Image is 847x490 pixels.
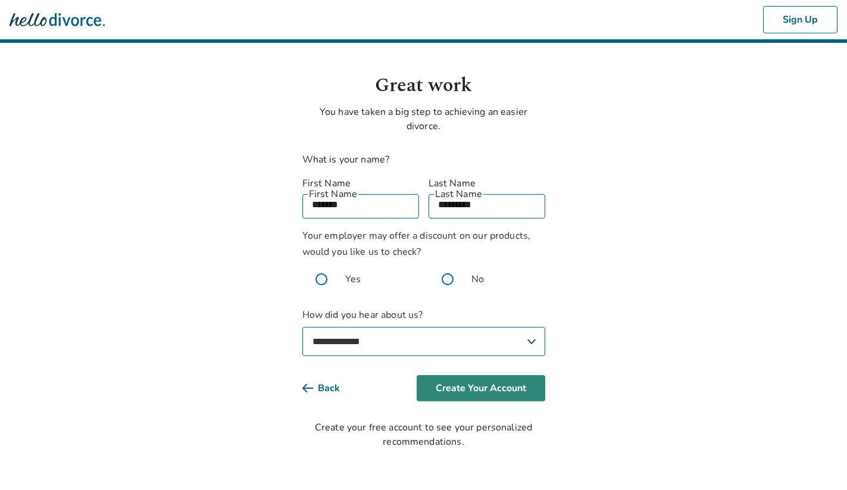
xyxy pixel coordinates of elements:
h1: Great work [302,71,545,100]
label: What is your name? [302,153,390,166]
button: Create Your Account [417,375,545,401]
label: How did you hear about us? [302,308,545,356]
select: How did you hear about us? [302,327,545,356]
button: Back [302,375,359,401]
label: First Name [302,176,419,191]
span: Your employer may offer a discount on our products, would you like us to check? [302,229,531,258]
p: You have taken a big step to achieving an easier divorce. [302,105,545,133]
span: Yes [345,272,361,286]
button: Sign Up [763,6,837,33]
img: Hello Divorce Logo [10,8,105,32]
iframe: Chat Widget [787,433,847,490]
span: No [471,272,484,286]
div: Create your free account to see your personalized recommendations. [302,420,545,449]
label: Last Name [429,176,545,191]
